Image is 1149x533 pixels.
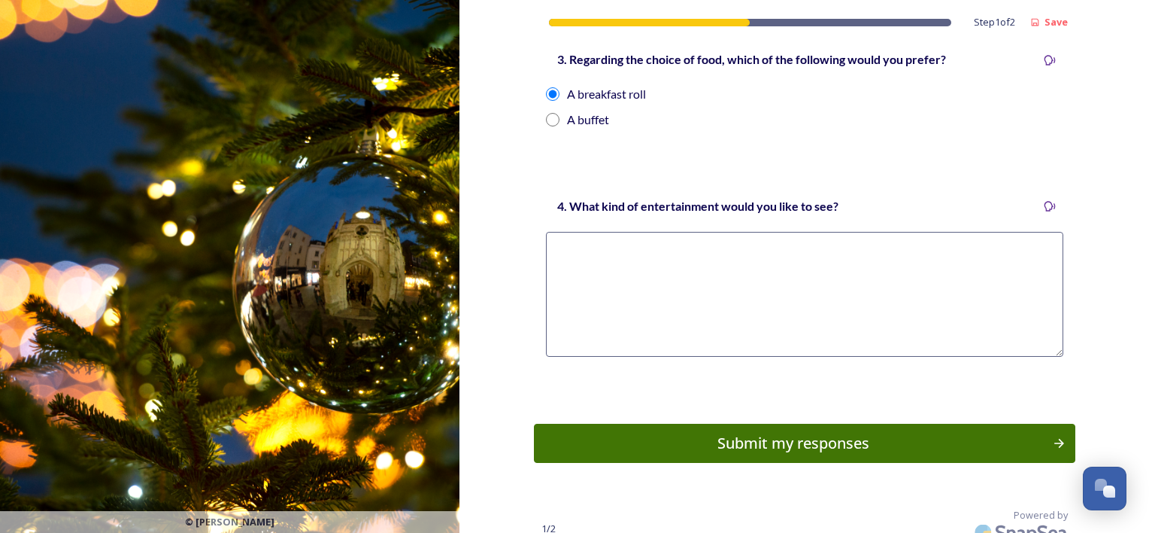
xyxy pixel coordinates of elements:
[974,15,1015,29] span: Step 1 of 2
[534,424,1075,463] button: Continue
[1083,467,1126,510] button: Open Chat
[1014,508,1068,522] span: Powered by
[557,199,838,213] strong: 4. What kind of entertainment would you like to see?
[185,515,274,529] span: © [PERSON_NAME]
[567,111,609,129] div: A buffet
[542,432,1045,455] div: Submit my responses
[1044,15,1068,29] strong: Save
[557,52,946,66] strong: 3. Regarding the choice of food, which of the following would you prefer?
[567,85,646,103] div: A breakfast roll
